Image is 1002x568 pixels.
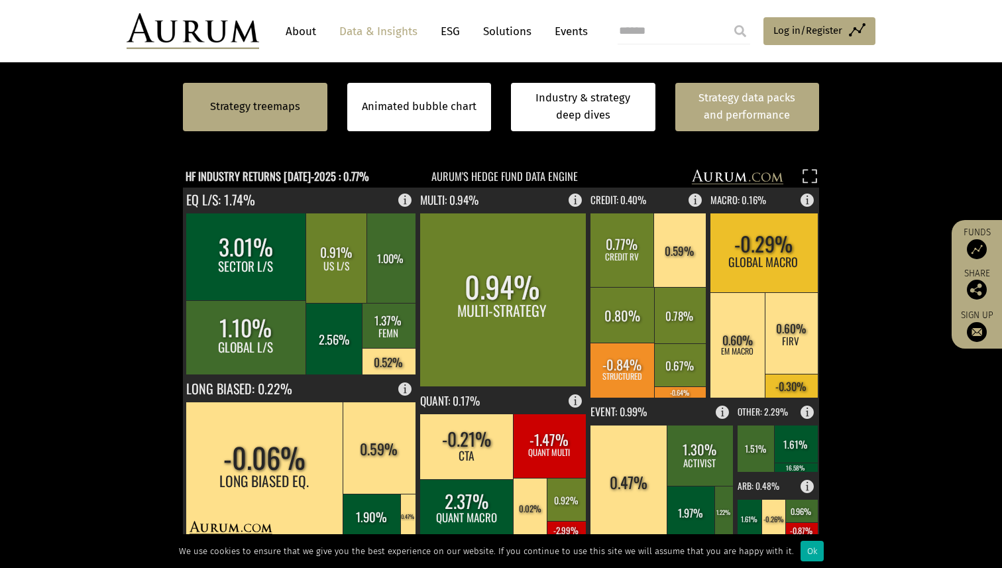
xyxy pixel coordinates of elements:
[333,19,424,44] a: Data & Insights
[801,541,824,561] div: Ok
[958,269,995,300] div: Share
[967,322,987,342] img: Sign up to our newsletter
[967,280,987,300] img: Share this post
[362,98,476,115] a: Animated bubble chart
[210,98,300,115] a: Strategy treemaps
[958,227,995,259] a: Funds
[967,239,987,259] img: Access Funds
[773,23,842,38] span: Log in/Register
[763,17,875,45] a: Log in/Register
[476,19,538,44] a: Solutions
[279,19,323,44] a: About
[511,83,655,131] a: Industry & strategy deep dives
[434,19,467,44] a: ESG
[127,13,259,49] img: Aurum
[548,19,588,44] a: Events
[727,18,753,44] input: Submit
[675,83,820,131] a: Strategy data packs and performance
[958,310,995,342] a: Sign up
